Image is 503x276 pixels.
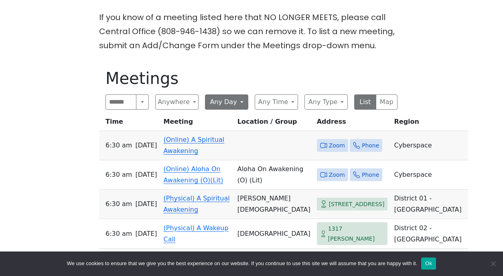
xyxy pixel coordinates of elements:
[164,194,230,213] a: (Physical) A Spiritual Awakening
[160,116,234,131] th: Meeting
[304,94,348,110] button: Any Type
[135,169,157,180] span: [DATE]
[421,258,436,270] button: Ok
[234,160,314,190] td: Aloha On Awakening (O) (Lit)
[135,198,157,210] span: [DATE]
[328,224,385,243] span: 1317 [PERSON_NAME]
[135,228,157,239] span: [DATE]
[329,170,345,180] span: Zoom
[164,136,225,155] a: (Online) A Spiritual Awakening
[164,224,229,243] a: (Physical) A Wakeup Call
[105,94,136,110] input: Search
[164,165,223,184] a: (Online) Aloha On Awakening (O)(Lit)
[391,116,468,131] th: Region
[67,260,417,268] span: We use cookies to ensure that we give you the best experience on our website. If you continue to ...
[99,116,160,131] th: Time
[314,116,391,131] th: Address
[105,228,132,239] span: 6:30 AM
[329,141,345,151] span: Zoom
[234,116,314,131] th: Location / Group
[205,94,248,110] button: Any Day
[354,94,376,110] button: List
[391,190,468,219] td: District 01 - [GEOGRAPHIC_DATA]
[255,94,298,110] button: Any Time
[376,94,398,110] button: Map
[391,219,468,249] td: District 02 - [GEOGRAPHIC_DATA]
[489,260,497,268] span: No
[105,140,132,151] span: 6:30 AM
[105,198,132,210] span: 6:30 AM
[105,169,132,180] span: 6:30 AM
[234,219,314,249] td: [DEMOGRAPHIC_DATA]
[234,190,314,219] td: [PERSON_NAME][DEMOGRAPHIC_DATA]
[391,131,468,160] td: Cyberspace
[391,160,468,190] td: Cyberspace
[362,170,379,180] span: Phone
[105,69,398,88] h1: Meetings
[99,10,404,53] p: If you know of a meeting listed here that NO LONGER MEETS, please call Central Office (808-946-14...
[329,199,385,209] span: [STREET_ADDRESS]
[362,141,379,151] span: Phone
[135,140,157,151] span: [DATE]
[155,94,199,110] button: Anywhere
[136,94,149,110] button: Search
